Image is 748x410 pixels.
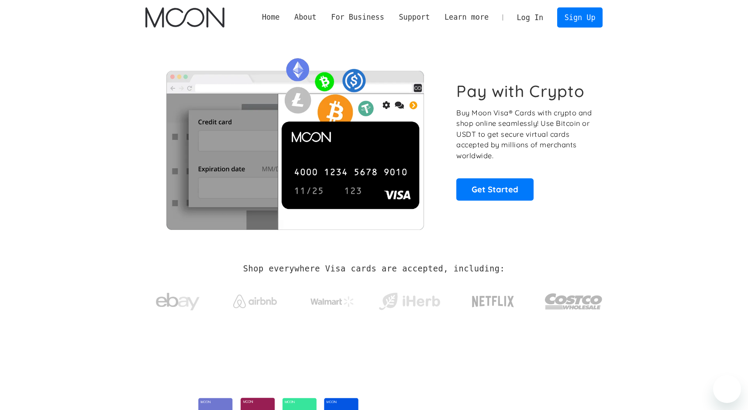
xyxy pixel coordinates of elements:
[545,276,603,322] a: Costco
[456,108,593,161] p: Buy Moon Visa® Cards with crypto and shop online seamlessly! Use Bitcoin or USDT to get secure vi...
[145,7,224,28] a: home
[145,7,224,28] img: Moon Logo
[437,12,496,23] div: Learn more
[145,279,210,320] a: ebay
[456,178,534,200] a: Get Started
[377,290,442,313] img: iHerb
[300,288,365,311] a: Walmart
[310,296,354,307] img: Walmart
[545,285,603,318] img: Costco
[222,286,287,313] a: Airbnb
[454,282,532,317] a: Netflix
[255,12,287,23] a: Home
[445,12,489,23] div: Learn more
[287,12,324,23] div: About
[377,281,442,317] a: iHerb
[557,7,603,27] a: Sign Up
[331,12,384,23] div: For Business
[713,375,741,403] iframe: Button to launch messaging window
[243,264,505,274] h2: Shop everywhere Visa cards are accepted, including:
[294,12,317,23] div: About
[456,81,585,101] h1: Pay with Crypto
[145,52,445,229] img: Moon Cards let you spend your crypto anywhere Visa is accepted.
[324,12,392,23] div: For Business
[399,12,430,23] div: Support
[156,288,200,316] img: ebay
[233,295,277,308] img: Airbnb
[471,291,515,313] img: Netflix
[392,12,437,23] div: Support
[510,8,551,27] a: Log In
